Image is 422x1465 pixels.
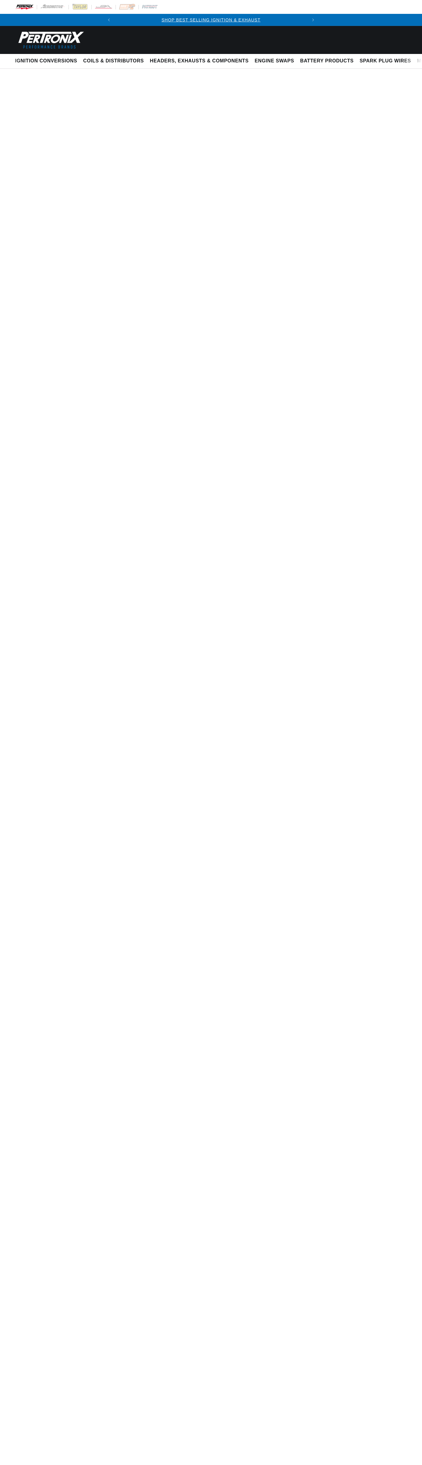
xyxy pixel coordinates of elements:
[357,54,414,68] summary: Spark Plug Wires
[300,58,354,64] span: Battery Products
[147,54,252,68] summary: Headers, Exhausts & Components
[15,58,77,64] span: Ignition Conversions
[297,54,357,68] summary: Battery Products
[103,14,115,26] button: Translation missing: en.sections.announcements.previous_announcement
[115,17,307,23] div: 1 of 2
[307,14,319,26] button: Translation missing: en.sections.announcements.next_announcement
[161,17,260,22] a: SHOP BEST SELLING IGNITION & EXHAUST
[83,58,144,64] span: Coils & Distributors
[360,58,411,64] span: Spark Plug Wires
[115,17,307,23] div: Announcement
[15,54,80,68] summary: Ignition Conversions
[80,54,147,68] summary: Coils & Distributors
[15,30,84,50] img: Pertronix
[255,58,294,64] span: Engine Swaps
[252,54,297,68] summary: Engine Swaps
[150,58,249,64] span: Headers, Exhausts & Components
